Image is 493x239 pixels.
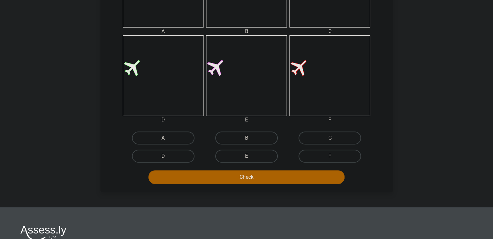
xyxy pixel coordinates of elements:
[118,116,208,124] div: D
[132,131,194,144] label: A
[299,150,361,163] label: F
[299,131,361,144] label: C
[201,116,292,124] div: E
[132,150,194,163] label: D
[215,131,278,144] label: B
[215,150,278,163] label: E
[118,28,208,35] div: A
[201,28,292,35] div: B
[285,116,375,124] div: F
[148,170,345,184] button: Check
[285,28,375,35] div: C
